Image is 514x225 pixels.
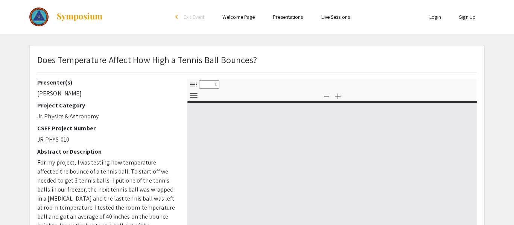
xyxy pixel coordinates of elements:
h2: Project Category [37,102,176,109]
h2: Abstract or Description [37,148,176,155]
a: Sign Up [459,14,476,20]
p: Does Temperature Affect How High a Tennis Ball Bounces? [37,53,257,66]
h2: CSEF Project Number [37,125,176,132]
button: Zoom Out [320,90,333,101]
span: Exit Event [184,14,204,20]
a: The 2023 Colorado Science & Engineering Fair [29,8,103,26]
img: Symposium by ForagerOne [56,12,103,21]
button: Zoom In [332,90,344,101]
h2: Presenter(s) [37,79,176,86]
a: Login [429,14,441,20]
button: Tools [187,90,200,101]
button: Toggle Sidebar [187,79,200,90]
a: Welcome Page [222,14,255,20]
p: [PERSON_NAME] [37,89,176,98]
div: arrow_back_ios [175,15,180,19]
p: JR-PHYS-010 [37,135,176,144]
a: Live Sessions [321,14,350,20]
p: Jr. Physics & Astronomy [37,112,176,121]
a: Presentations [273,14,303,20]
img: The 2023 Colorado Science & Engineering Fair [29,8,49,26]
input: Page [199,80,219,89]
